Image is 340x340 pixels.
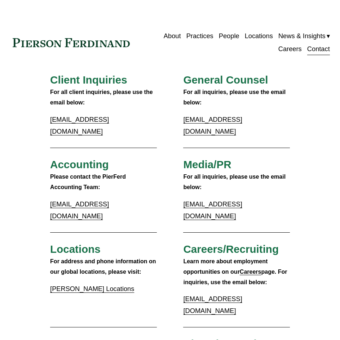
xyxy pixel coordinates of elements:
[183,74,268,86] span: General Counsel
[50,116,109,135] a: [EMAIL_ADDRESS][DOMAIN_NAME]
[50,174,127,190] strong: Please contact the PierFerd Accounting Team:
[183,269,289,285] strong: page. For inquiries, use the email below:
[183,89,287,106] strong: For all inquiries, please use the email below:
[183,116,242,135] a: [EMAIL_ADDRESS][DOMAIN_NAME]
[50,158,109,170] span: Accounting
[50,258,158,275] strong: For address and phone information on our global locations, please visit:
[245,30,273,43] a: Locations
[183,158,231,170] span: Media/PR
[278,30,330,43] a: folder dropdown
[50,74,127,86] span: Client Inquiries
[50,89,154,106] strong: For all client inquiries, please use the email below:
[183,174,287,190] strong: For all inquiries, please use the email below:
[183,258,269,275] strong: Learn more about employment opportunities on our
[50,200,109,220] a: [EMAIL_ADDRESS][DOMAIN_NAME]
[50,243,101,255] span: Locations
[278,30,326,42] span: News & Insights
[186,30,213,43] a: Practices
[278,43,302,56] a: Careers
[183,295,242,314] a: [EMAIL_ADDRESS][DOMAIN_NAME]
[183,243,279,255] span: Careers/Recruiting
[240,269,261,275] a: Careers
[50,285,134,292] a: [PERSON_NAME] Locations
[219,30,239,43] a: People
[183,200,242,220] a: [EMAIL_ADDRESS][DOMAIN_NAME]
[307,43,330,56] a: Contact
[164,30,181,43] a: About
